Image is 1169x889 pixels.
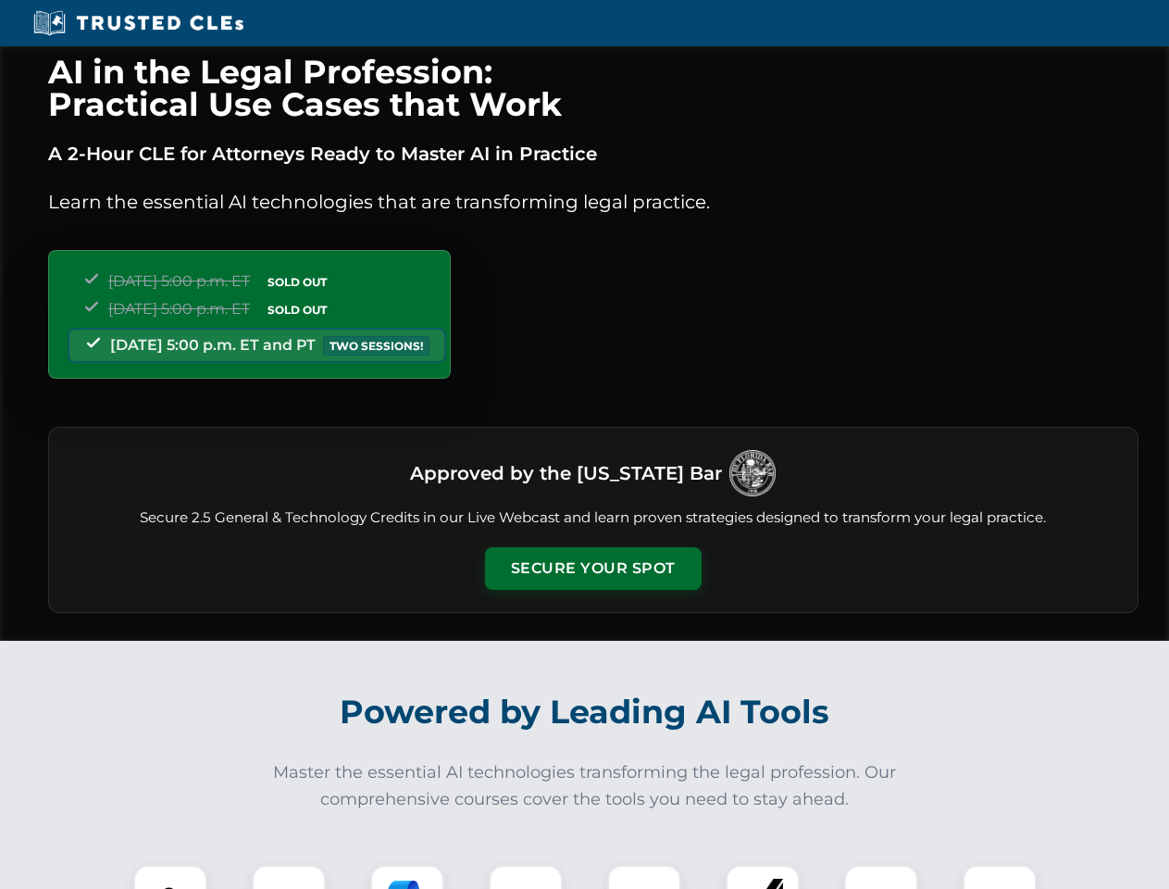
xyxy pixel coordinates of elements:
img: Logo [729,450,776,496]
button: Secure Your Spot [485,547,702,590]
h2: Powered by Leading AI Tools [72,680,1098,745]
p: Learn the essential AI technologies that are transforming legal practice. [48,187,1138,217]
h1: AI in the Legal Profession: Practical Use Cases that Work [48,56,1138,120]
span: [DATE] 5:00 p.m. ET [108,272,250,290]
span: SOLD OUT [261,272,333,292]
img: Trusted CLEs [28,9,249,37]
p: Secure 2.5 General & Technology Credits in our Live Webcast and learn proven strategies designed ... [71,507,1115,529]
p: A 2-Hour CLE for Attorneys Ready to Master AI in Practice [48,139,1138,169]
span: SOLD OUT [261,300,333,319]
h3: Approved by the [US_STATE] Bar [410,457,722,490]
p: Master the essential AI technologies transforming the legal profession. Our comprehensive courses... [261,759,909,813]
span: [DATE] 5:00 p.m. ET [108,300,250,318]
